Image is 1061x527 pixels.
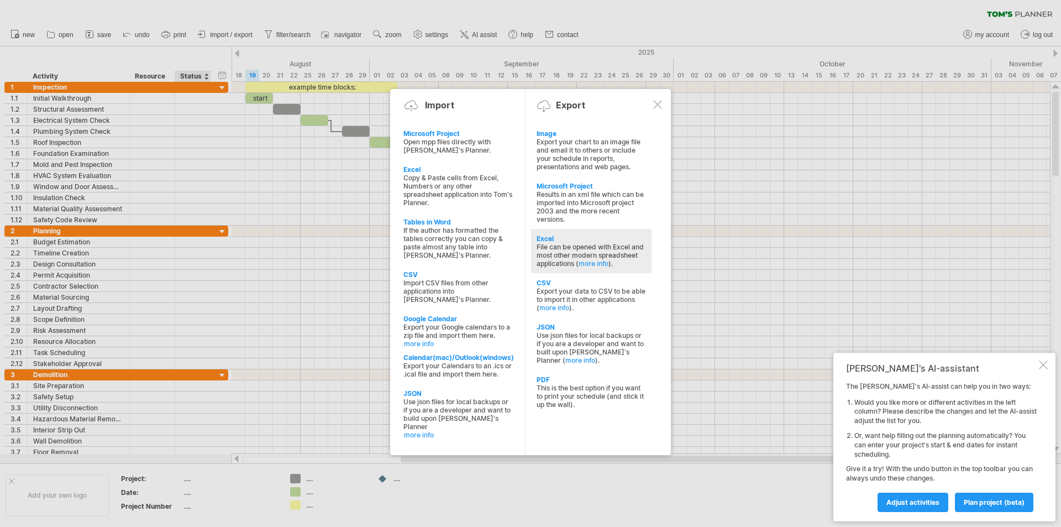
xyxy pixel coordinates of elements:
a: more info [404,431,513,439]
div: Export your data to CSV to be able to import it in other applications ( ). [537,287,646,312]
a: more info [565,356,595,364]
li: Or, want help filling out the planning automatically? You can enter your project's start & end da... [854,431,1037,459]
a: Adjust activities [878,493,948,512]
div: If the author has formatted the tables correctly you can copy & paste almost any table into [PERS... [403,226,513,259]
div: This is the best option if you want to print your schedule (and stick it up the wall). [537,384,646,409]
div: Export your chart to an image file and email it to others or include your schedule in reports, pr... [537,138,646,171]
div: Results in an xml file which can be imported into Microsoft project 2003 and the more recent vers... [537,190,646,223]
div: Tables in Word [403,218,513,226]
div: Use json files for local backups or if you are a developer and want to built upon [PERSON_NAME]'s... [537,331,646,364]
div: CSV [537,279,646,287]
div: Import [425,100,454,111]
div: JSON [537,323,646,331]
div: Export [556,100,585,111]
li: Would you like more or different activities in the left column? Please describe the changes and l... [854,398,1037,426]
div: Image [537,129,646,138]
span: Adjust activities [886,498,939,507]
div: Copy & Paste cells from Excel, Numbers or any other spreadsheet application into Tom's Planner. [403,174,513,207]
div: PDF [537,375,646,384]
a: more info [404,340,513,348]
a: plan project (beta) [955,493,1033,512]
a: more info [539,304,569,312]
div: Microsoft Project [537,182,646,190]
div: Excel [403,165,513,174]
div: Excel [537,234,646,243]
div: [PERSON_NAME]'s AI-assistant [846,363,1037,374]
div: The [PERSON_NAME]'s AI-assist can help you in two ways: Give it a try! With the undo button in th... [846,382,1037,512]
div: File can be opened with Excel and most other modern spreadsheet applications ( ). [537,243,646,268]
a: more info [579,259,608,268]
span: plan project (beta) [964,498,1025,507]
